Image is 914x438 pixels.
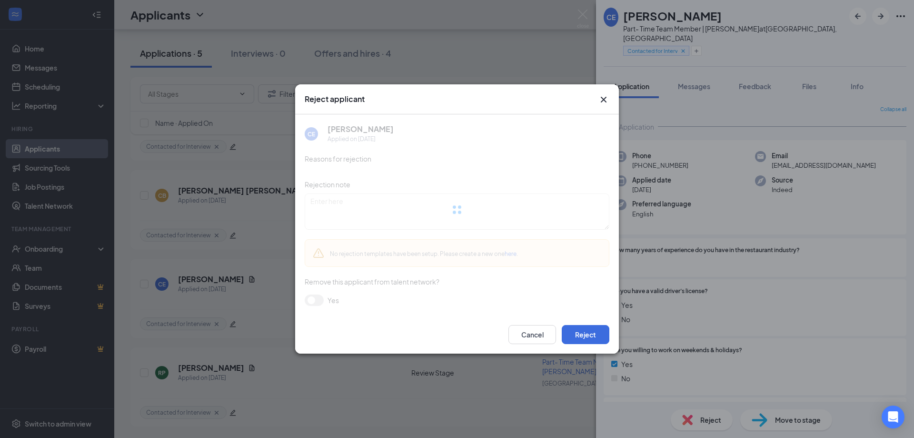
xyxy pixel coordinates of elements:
h3: Reject applicant [305,94,365,104]
svg: Cross [598,94,609,105]
div: Open Intercom Messenger [882,406,904,428]
button: Reject [562,325,609,344]
button: Cancel [508,325,556,344]
button: Close [598,94,609,105]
